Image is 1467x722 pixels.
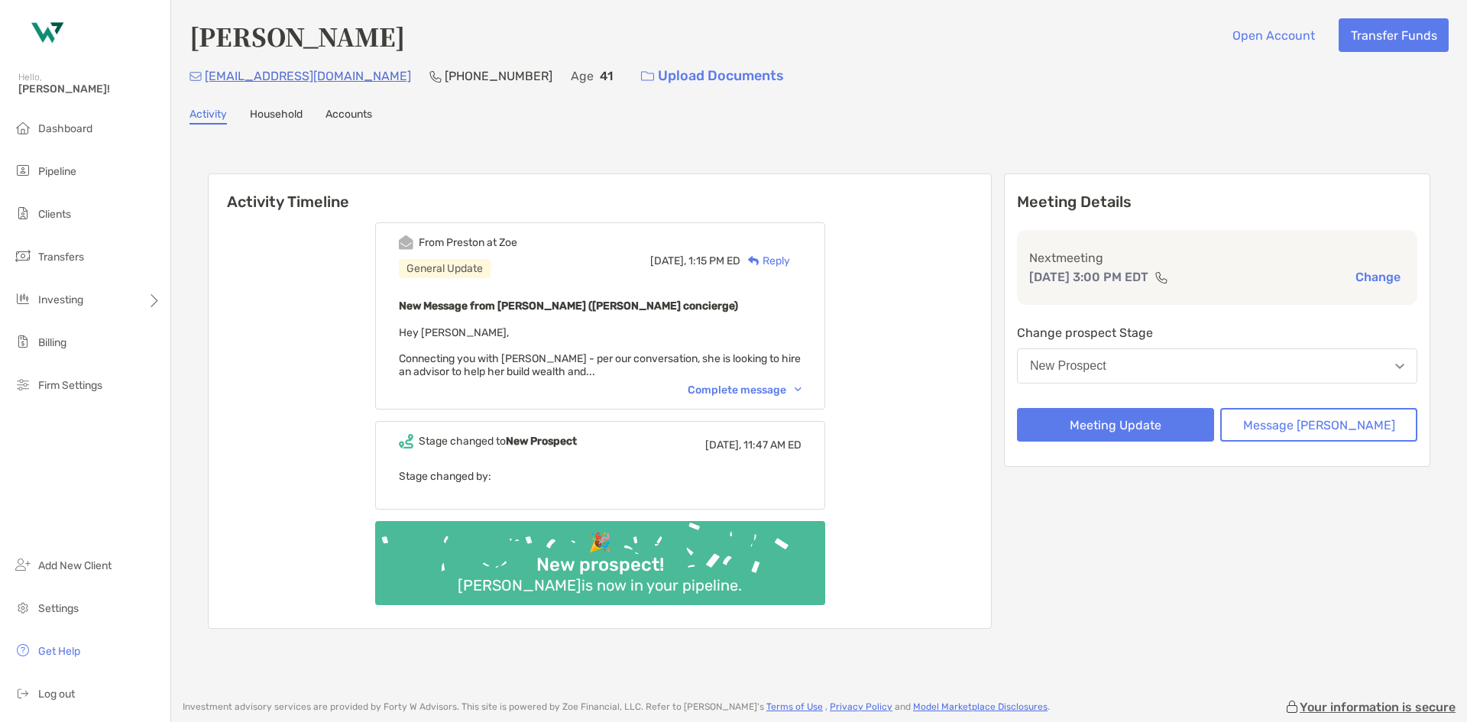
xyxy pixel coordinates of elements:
img: get-help icon [14,641,32,659]
p: Investment advisory services are provided by Forty W Advisors . This site is powered by Zoe Finan... [183,701,1050,713]
img: Email Icon [189,72,202,81]
button: Transfer Funds [1339,18,1449,52]
b: New Prospect [506,435,577,448]
span: [PERSON_NAME]! [18,83,161,96]
p: 41 [600,66,613,86]
h6: Activity Timeline [209,174,991,211]
img: pipeline icon [14,161,32,180]
img: Event icon [399,235,413,250]
img: button icon [641,71,654,82]
a: Accounts [325,108,372,125]
span: [DATE], [650,254,686,267]
img: investing icon [14,290,32,308]
div: 🎉 [582,532,617,554]
div: New prospect! [530,554,670,576]
button: Meeting Update [1017,408,1214,442]
span: Pipeline [38,165,76,178]
img: Open dropdown arrow [1395,364,1404,369]
p: [PHONE_NUMBER] [445,66,552,86]
span: Settings [38,602,79,615]
img: communication type [1154,271,1168,283]
p: Age [571,66,594,86]
button: Open Account [1220,18,1326,52]
p: [EMAIL_ADDRESS][DOMAIN_NAME] [205,66,411,86]
img: dashboard icon [14,118,32,137]
img: Confetti [375,521,825,592]
img: Event icon [399,434,413,448]
h4: [PERSON_NAME] [189,18,405,53]
img: transfers icon [14,247,32,265]
span: Dashboard [38,122,92,135]
a: Household [250,108,303,125]
div: From Preston at Zoe [419,236,517,249]
span: Billing [38,336,66,349]
span: Investing [38,293,83,306]
a: Upload Documents [631,60,794,92]
a: Terms of Use [766,701,823,712]
img: billing icon [14,332,32,351]
span: Log out [38,688,75,701]
img: Reply icon [748,256,759,266]
span: Firm Settings [38,379,102,392]
img: Zoe Logo [18,6,73,61]
a: Activity [189,108,227,125]
a: Model Marketplace Disclosures [913,701,1048,712]
a: Privacy Policy [830,701,892,712]
div: Reply [740,253,790,269]
img: Chevron icon [795,387,802,392]
button: Message [PERSON_NAME] [1220,408,1417,442]
button: Change [1351,269,1405,285]
span: Hey [PERSON_NAME], Connecting you with [PERSON_NAME] - per our conversation, she is looking to hi... [399,326,801,378]
img: logout icon [14,684,32,702]
img: add_new_client icon [14,555,32,574]
p: Meeting Details [1017,193,1417,212]
span: Clients [38,208,71,221]
p: Stage changed by: [399,467,802,486]
div: General Update [399,259,491,278]
div: New Prospect [1030,359,1106,373]
img: Phone Icon [429,70,442,83]
img: clients icon [14,204,32,222]
span: Get Help [38,645,80,658]
span: 1:15 PM ED [688,254,740,267]
span: Transfers [38,251,84,264]
div: Complete message [688,384,802,397]
p: Your information is secure [1300,700,1456,714]
p: Next meeting [1029,248,1405,267]
span: 11:47 AM ED [743,439,802,452]
span: [DATE], [705,439,741,452]
img: settings icon [14,598,32,617]
div: Stage changed to [419,435,577,448]
p: [DATE] 3:00 PM EDT [1029,267,1148,287]
img: firm-settings icon [14,375,32,393]
div: [PERSON_NAME] is now in your pipeline. [452,576,748,594]
b: New Message from [PERSON_NAME] ([PERSON_NAME] concierge) [399,299,738,312]
button: New Prospect [1017,348,1417,384]
p: Change prospect Stage [1017,323,1417,342]
span: Add New Client [38,559,112,572]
